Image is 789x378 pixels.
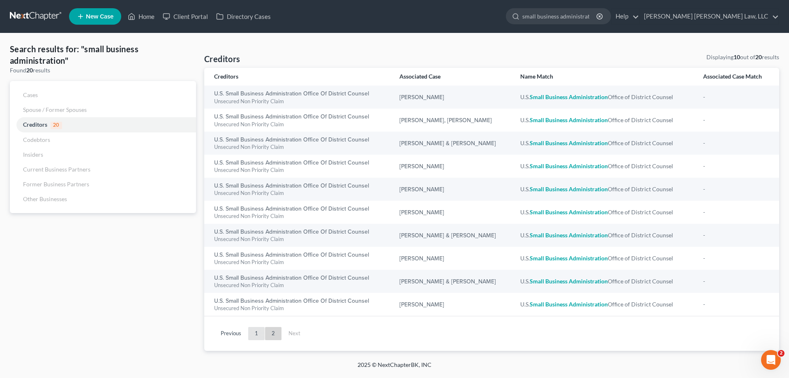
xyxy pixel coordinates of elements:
[214,160,369,166] a: U.S. Small Business Administration Office of District Counsel
[569,93,608,100] em: Administration
[530,232,544,239] em: Small
[214,91,369,97] a: U.S. Small Business Administration Office of District Counsel
[703,116,769,124] div: -
[761,350,781,370] iframe: Intercom live chat
[520,162,690,170] div: U.S. Office of District Counsel
[569,116,608,123] em: Administration
[214,143,386,151] div: Unsecured Non Priority Claim
[26,67,33,74] strong: 20
[399,187,444,192] a: [PERSON_NAME]
[569,255,608,262] em: Administration
[520,116,690,124] div: U.S. Office of District Counsel
[545,186,568,192] em: Business
[778,350,784,357] span: 2
[214,183,369,189] a: U.S. Small Business Administration Office of District Counsel
[545,116,568,123] em: Business
[23,91,38,98] span: Cases
[399,118,492,123] a: [PERSON_NAME], [PERSON_NAME]
[23,151,43,158] span: Insiders
[545,162,568,169] em: Business
[214,229,369,235] a: U.S. Small Business Administration Office of District Counsel
[530,301,544,308] em: Small
[214,206,369,212] a: U.S. Small Business Administration Office of District Counsel
[530,186,544,192] em: Small
[569,232,608,239] em: Administration
[214,327,248,340] a: Previous
[159,9,212,24] a: Client Portal
[545,301,568,308] em: Business
[530,278,544,285] em: Small
[214,235,386,243] div: Unsecured Non Priority Claim
[399,233,496,239] a: [PERSON_NAME] & [PERSON_NAME]
[399,210,444,216] a: [PERSON_NAME]
[10,162,196,177] a: Current Business Partners
[214,114,369,120] a: U.S. Small Business Administration Office of District Counsel
[697,68,779,86] th: Associated Case Match
[23,106,87,113] span: Spouse / Former Spouses
[569,301,608,308] em: Administration
[214,298,369,304] a: U.S. Small Business Administration Office of District Counsel
[569,162,608,169] em: Administration
[734,53,740,60] strong: 10
[23,121,47,128] span: Creditors
[569,139,608,146] em: Administration
[545,255,568,262] em: Business
[86,14,113,20] span: New Case
[204,68,393,86] th: Creditors
[703,93,769,101] div: -
[703,231,769,239] div: -
[23,136,50,143] span: Codebtors
[214,121,386,128] div: Unsecured Non Priority Claim
[124,9,159,24] a: Home
[10,147,196,162] a: Insiders
[10,192,196,206] a: Other Businesses
[10,43,196,66] h4: Search results for: "small business administration"
[520,208,690,216] div: U.S. Office of District Counsel
[214,252,369,258] a: U.S. Small Business Administration Office of District Counsel
[703,139,769,147] div: -
[399,302,444,308] a: [PERSON_NAME]
[214,275,369,281] a: U.S. Small Business Administration Office of District Counsel
[569,186,608,192] em: Administration
[703,208,769,216] div: -
[214,304,386,312] div: Unsecured Non Priority Claim
[520,185,690,193] div: U.S. Office of District Counsel
[530,116,544,123] em: Small
[212,9,275,24] a: Directory Cases
[545,232,568,239] em: Business
[545,209,568,216] em: Business
[520,139,690,147] div: U.S. Office of District Counsel
[248,327,265,340] a: 1
[703,300,769,308] div: -
[530,162,544,169] em: Small
[545,93,568,100] em: Business
[393,68,514,86] th: Associated Case
[520,277,690,285] div: U.S. Office of District Counsel
[23,195,67,202] span: Other Businesses
[10,88,196,102] a: Cases
[399,279,496,285] a: [PERSON_NAME] & [PERSON_NAME]
[10,117,196,132] a: Creditors20
[10,132,196,147] a: Codebtors
[703,277,769,285] div: -
[520,254,690,262] div: U.S. Office of District Counsel
[214,281,386,289] div: Unsecured Non Priority Claim
[399,141,496,146] a: [PERSON_NAME] & [PERSON_NAME]
[399,164,444,169] a: [PERSON_NAME]
[520,231,690,239] div: U.S. Office of District Counsel
[706,53,779,61] div: Displaying out of results
[214,258,386,266] div: Unsecured Non Priority Claim
[530,255,544,262] em: Small
[23,181,89,188] span: Former Business Partners
[214,212,386,220] div: Unsecured Non Priority Claim
[611,9,639,24] a: Help
[10,102,196,117] a: Spouse / Former Spouses
[569,209,608,216] em: Administration
[214,166,386,174] div: Unsecured Non Priority Claim
[755,53,762,60] strong: 20
[530,93,544,100] em: Small
[569,278,608,285] em: Administration
[703,162,769,170] div: -
[214,189,386,197] div: Unsecured Non Priority Claim
[204,53,240,65] h4: Creditors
